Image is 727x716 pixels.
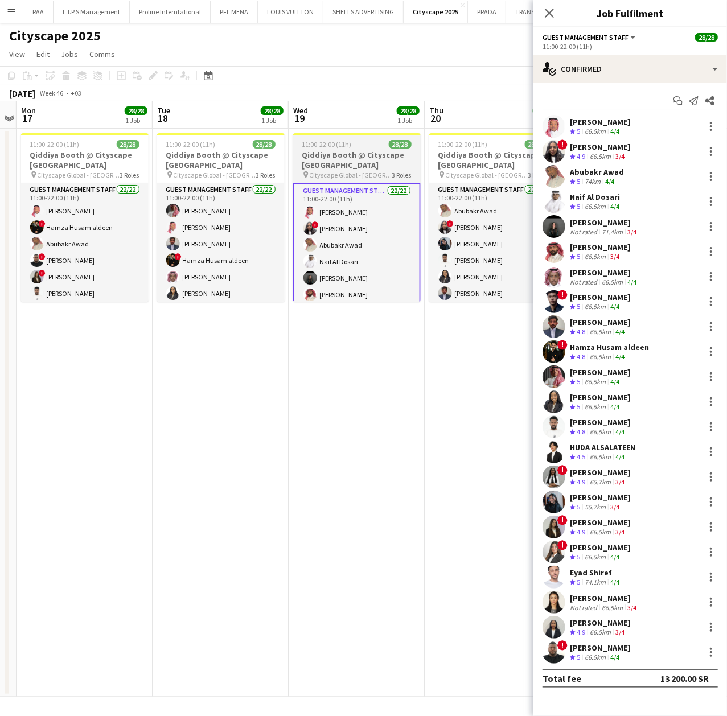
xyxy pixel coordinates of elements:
[588,327,613,337] div: 66.5km
[615,478,625,486] app-skills-label: 3/4
[610,377,619,386] app-skills-label: 4/4
[577,628,585,636] span: 4.9
[557,515,568,525] span: !
[543,33,629,42] span: Guest Management Staff
[293,150,421,170] h3: Qiddiya Booth @ Cityscape [GEOGRAPHIC_DATA]
[56,47,83,61] a: Jobs
[557,290,568,300] span: !
[588,528,613,537] div: 66.5km
[557,640,568,651] span: !
[599,603,625,612] div: 66.5km
[577,177,580,186] span: 5
[291,112,308,125] span: 19
[588,152,613,162] div: 66.5km
[570,268,639,278] div: [PERSON_NAME]
[588,628,613,637] div: 66.5km
[39,253,46,260] span: !
[557,139,568,150] span: !
[39,270,46,277] span: !
[577,478,585,486] span: 4.9
[577,327,585,336] span: 4.8
[660,673,709,684] div: 13 200.00 SR
[166,140,216,149] span: 11:00-22:00 (11h)
[323,1,404,23] button: SHELLS ADVERTISING
[577,152,585,161] span: 4.9
[506,1,585,23] button: TRANSFORMATION X
[615,628,625,636] app-skills-label: 3/4
[570,217,639,228] div: [PERSON_NAME]
[293,133,421,302] app-job-card: 11:00-22:00 (11h)28/28Qiddiya Booth @ Cityscape [GEOGRAPHIC_DATA] Cityscape Global - [GEOGRAPHIC_...
[588,452,613,462] div: 66.5km
[627,278,636,286] app-skills-label: 4/4
[582,302,608,312] div: 66.5km
[615,152,625,161] app-skills-label: 3/4
[32,47,54,61] a: Edit
[543,42,718,51] div: 11:00-22:00 (11h)
[38,89,66,97] span: Week 46
[157,105,170,116] span: Tue
[577,402,580,411] span: 5
[174,171,256,179] span: Cityscape Global - [GEOGRAPHIC_DATA]
[157,183,285,569] app-card-role: Guest Management Staff22/2211:00-22:00 (11h)[PERSON_NAME][PERSON_NAME][PERSON_NAME]!Hamza Husam a...
[61,49,78,59] span: Jobs
[9,88,35,99] div: [DATE]
[21,150,149,170] h3: Qiddiya Booth @ Cityscape [GEOGRAPHIC_DATA]
[577,127,580,135] span: 5
[19,112,36,125] span: 17
[570,142,630,152] div: [PERSON_NAME]
[570,467,630,478] div: [PERSON_NAME]
[577,377,580,386] span: 5
[570,292,630,302] div: [PERSON_NAME]
[570,192,622,202] div: Naif Al Dosari
[258,1,323,23] button: LOUIS VUITTON
[615,427,625,436] app-skills-label: 4/4
[570,492,630,503] div: [PERSON_NAME]
[570,278,599,286] div: Not rated
[577,653,580,661] span: 5
[610,503,619,511] app-skills-label: 3/4
[582,377,608,387] div: 66.5km
[588,478,613,487] div: 65.7km
[557,540,568,550] span: !
[599,278,625,286] div: 66.5km
[570,117,630,127] div: [PERSON_NAME]
[627,603,636,612] app-skills-label: 3/4
[85,47,120,61] a: Comms
[54,1,130,23] button: L.I.P.S Management
[570,618,630,628] div: [PERSON_NAME]
[528,171,548,179] span: 3 Roles
[570,392,630,402] div: [PERSON_NAME]
[468,1,506,23] button: PRADA
[570,417,630,427] div: [PERSON_NAME]
[557,465,568,475] span: !
[389,140,412,149] span: 28/28
[397,106,420,115] span: 28/28
[447,220,454,227] span: !
[525,140,548,149] span: 28/28
[397,116,419,125] div: 1 Job
[577,352,585,361] span: 4.8
[610,302,619,311] app-skills-label: 4/4
[429,150,557,170] h3: Qiddiya Booth @ Cityscape [GEOGRAPHIC_DATA]
[570,242,630,252] div: [PERSON_NAME]
[130,1,211,23] button: Proline Interntational
[577,427,585,436] span: 4.8
[570,442,635,452] div: HUDA ALSALATEEN
[175,253,182,260] span: !
[582,202,608,212] div: 66.5km
[261,106,284,115] span: 28/28
[302,140,352,149] span: 11:00-22:00 (11h)
[570,342,649,352] div: Hamza Husam aldeen
[429,183,557,569] app-card-role: Guest Management Staff22/2211:00-22:00 (11h)Abubakr Awad![PERSON_NAME][PERSON_NAME][PERSON_NAME][...
[557,340,568,350] span: !
[428,112,443,125] span: 20
[23,1,54,23] button: RAA
[570,228,599,236] div: Not rated
[533,6,727,20] h3: Job Fulfilment
[30,140,80,149] span: 11:00-22:00 (11h)
[577,302,580,311] span: 5
[71,89,81,97] div: +03
[599,228,625,236] div: 71.4km
[610,653,619,661] app-skills-label: 4/4
[570,643,630,653] div: [PERSON_NAME]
